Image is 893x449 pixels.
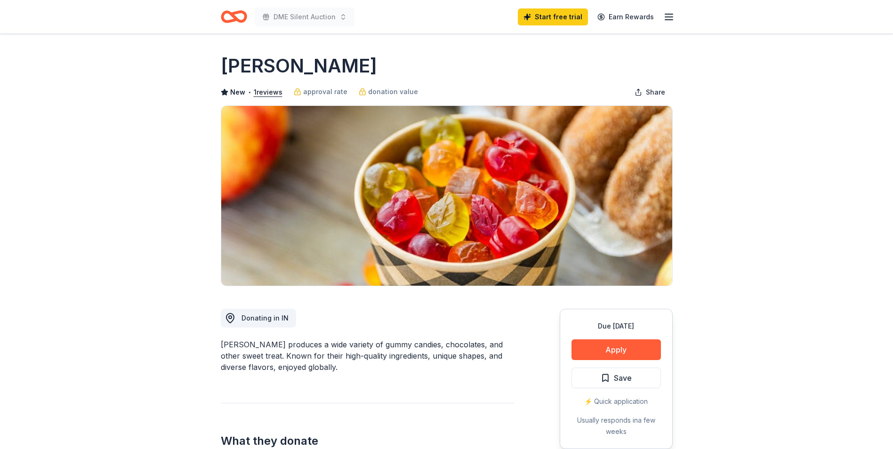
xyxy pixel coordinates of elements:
a: approval rate [294,86,347,97]
div: Due [DATE] [571,321,661,332]
span: approval rate [303,86,347,97]
img: Image for Albanese [221,106,672,286]
span: Donating in IN [241,314,289,322]
div: Usually responds in a few weeks [571,415,661,437]
span: donation value [368,86,418,97]
span: New [230,87,245,98]
button: 1reviews [254,87,282,98]
div: [PERSON_NAME] produces a wide variety of gummy candies, chocolates, and other sweet treat. Known ... [221,339,515,373]
span: DME Silent Auction [274,11,336,23]
a: donation value [359,86,418,97]
span: • [248,88,251,96]
div: ⚡️ Quick application [571,396,661,407]
button: Apply [571,339,661,360]
button: Save [571,368,661,388]
span: Save [614,372,632,384]
span: Share [646,87,665,98]
a: Start free trial [518,8,588,25]
button: Share [627,83,673,102]
button: DME Silent Auction [255,8,354,26]
a: Earn Rewards [592,8,660,25]
h2: What they donate [221,433,515,449]
h1: [PERSON_NAME] [221,53,377,79]
a: Home [221,6,247,28]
